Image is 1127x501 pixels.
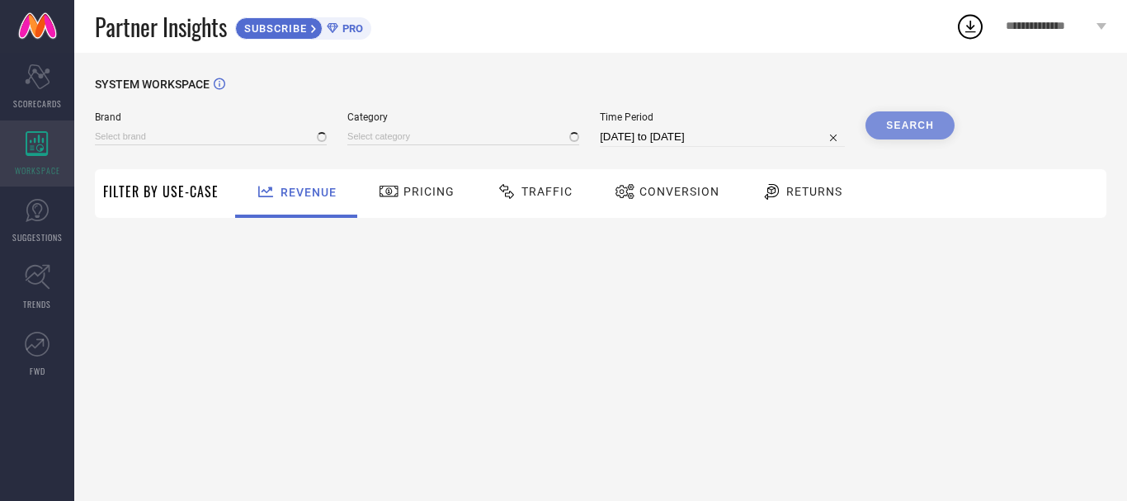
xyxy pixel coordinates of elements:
[13,97,62,110] span: SCORECARDS
[15,164,60,177] span: WORKSPACE
[600,111,845,123] span: Time Period
[103,182,219,201] span: Filter By Use-Case
[521,185,573,198] span: Traffic
[95,10,227,44] span: Partner Insights
[235,13,371,40] a: SUBSCRIBEPRO
[786,185,842,198] span: Returns
[95,78,210,91] span: SYSTEM WORKSPACE
[12,231,63,243] span: SUGGESTIONS
[95,111,327,123] span: Brand
[600,127,845,147] input: Select time period
[639,185,719,198] span: Conversion
[23,298,51,310] span: TRENDS
[347,111,579,123] span: Category
[95,128,327,145] input: Select brand
[955,12,985,41] div: Open download list
[281,186,337,199] span: Revenue
[347,128,579,145] input: Select category
[236,22,311,35] span: SUBSCRIBE
[403,185,455,198] span: Pricing
[338,22,363,35] span: PRO
[30,365,45,377] span: FWD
